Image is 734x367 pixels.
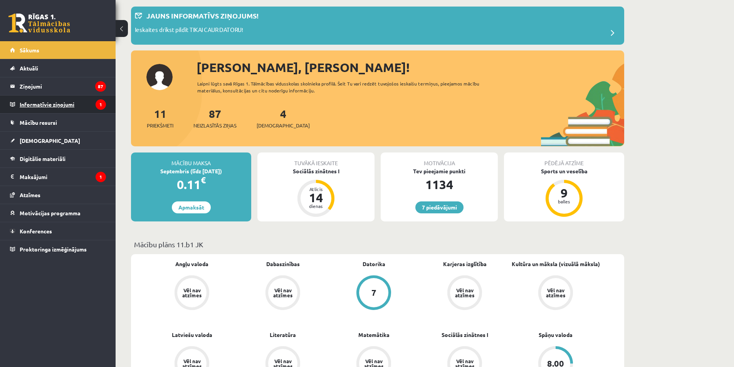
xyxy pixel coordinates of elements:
a: Konferences [10,222,106,240]
a: Informatīvie ziņojumi1 [10,96,106,113]
span: Atzīmes [20,191,40,198]
div: 1134 [381,175,498,194]
div: Mācību maksa [131,152,251,167]
legend: Informatīvie ziņojumi [20,96,106,113]
span: Neizlasītās ziņas [193,122,237,129]
div: Vēl nav atzīmes [272,288,294,298]
a: Sociālās zinātnes I Atlicis 14 dienas [257,167,375,218]
a: 7 [328,275,419,312]
span: € [201,174,206,186]
a: Sākums [10,41,106,59]
p: Jauns informatīvs ziņojums! [146,10,259,21]
div: Atlicis [304,187,328,191]
a: Datorika [363,260,385,268]
div: Sports un veselība [504,167,624,175]
div: Vēl nav atzīmes [545,288,566,298]
div: 0.11 [131,175,251,194]
div: Vēl nav atzīmes [181,288,203,298]
a: Vēl nav atzīmes [510,275,601,312]
span: [DEMOGRAPHIC_DATA] [257,122,310,129]
span: Konferences [20,228,52,235]
i: 87 [95,81,106,92]
a: Aktuāli [10,59,106,77]
a: 7 piedāvājumi [415,201,464,213]
div: Tev pieejamie punkti [381,167,498,175]
i: 1 [96,172,106,182]
div: Sociālās zinātnes I [257,167,375,175]
a: Angļu valoda [175,260,208,268]
div: 9 [553,187,576,199]
a: Jauns informatīvs ziņojums! Ieskaites drīkst pildīt TIKAI CAUR DATORU! [135,10,620,41]
a: Dabaszinības [266,260,300,268]
a: 87Neizlasītās ziņas [193,107,237,129]
div: balles [553,199,576,204]
a: Karjeras izglītība [443,260,487,268]
a: Sports un veselība 9 balles [504,167,624,218]
div: Laipni lūgts savā Rīgas 1. Tālmācības vidusskolas skolnieka profilā. Šeit Tu vari redzēt tuvojošo... [197,80,493,94]
a: Literatūra [270,331,296,339]
a: Kultūra un māksla (vizuālā māksla) [512,260,600,268]
div: dienas [304,204,328,208]
span: Aktuāli [20,65,38,72]
a: [DEMOGRAPHIC_DATA] [10,132,106,149]
legend: Ziņojumi [20,77,106,95]
a: Vēl nav atzīmes [146,275,237,312]
a: Apmaksāt [172,201,211,213]
legend: Maksājumi [20,168,106,186]
div: 14 [304,191,328,204]
div: Motivācija [381,152,498,167]
p: Mācību plāns 11.b1 JK [134,239,621,250]
p: Ieskaites drīkst pildīt TIKAI CAUR DATORU! [135,25,243,36]
a: 4[DEMOGRAPHIC_DATA] [257,107,310,129]
a: Spāņu valoda [539,331,573,339]
a: Sociālās zinātnes I [442,331,488,339]
span: Digitālie materiāli [20,155,66,162]
a: Rīgas 1. Tālmācības vidusskola [8,13,70,33]
i: 1 [96,99,106,110]
span: [DEMOGRAPHIC_DATA] [20,137,80,144]
span: Mācību resursi [20,119,57,126]
a: Latviešu valoda [172,331,212,339]
div: Vēl nav atzīmes [454,288,475,298]
a: Maksājumi1 [10,168,106,186]
div: Tuvākā ieskaite [257,152,375,167]
a: Matemātika [358,331,390,339]
a: Mācību resursi [10,114,106,131]
a: Vēl nav atzīmes [419,275,510,312]
span: Sākums [20,47,39,54]
span: Motivācijas programma [20,209,81,216]
div: Pēdējā atzīme [504,152,624,167]
span: Priekšmeti [147,122,173,129]
a: Digitālie materiāli [10,150,106,168]
div: [PERSON_NAME], [PERSON_NAME]! [197,58,624,77]
a: Vēl nav atzīmes [237,275,328,312]
a: Proktoringa izmēģinājums [10,240,106,258]
a: Motivācijas programma [10,204,106,222]
a: Atzīmes [10,186,106,204]
div: 7 [371,288,376,297]
a: 11Priekšmeti [147,107,173,129]
a: Ziņojumi87 [10,77,106,95]
div: Septembris (līdz [DATE]) [131,167,251,175]
span: Proktoringa izmēģinājums [20,246,87,253]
